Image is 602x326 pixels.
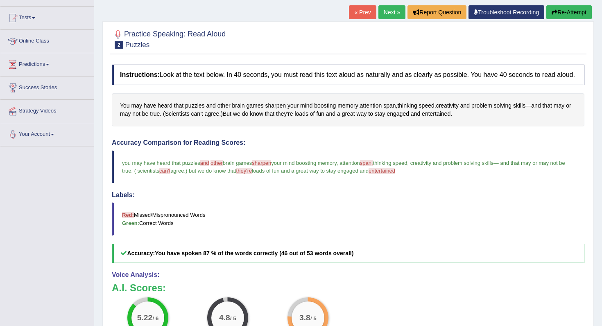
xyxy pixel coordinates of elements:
span: Click to see word definition [300,101,312,110]
b: Green: [122,220,139,226]
small: / 5 [310,315,317,322]
h5: Accuracy: [112,244,584,263]
a: Troubleshoot Recording [468,5,544,19]
small: / 6 [152,315,158,322]
span: and that may or may not be true [122,160,566,174]
a: Tests [0,7,94,27]
span: Click to see word definition [265,101,286,110]
h4: Accuracy Comparison for Reading Scores: [112,139,584,146]
span: creativity and problem solving skills [410,160,493,166]
span: Click to see word definition [326,110,335,118]
span: Click to see word definition [368,110,373,118]
a: Predictions [0,53,94,74]
span: Click to see word definition [276,110,293,118]
span: Click to see word definition [419,101,435,110]
span: Click to see word definition [132,110,140,118]
span: Click to see word definition [120,110,131,118]
h4: Look at the text below. In 40 seconds, you must read this text aloud as naturally and as clearly ... [112,65,584,85]
span: Click to see word definition [513,101,525,110]
button: Report Question [407,5,466,19]
span: Click to see word definition [422,110,450,118]
span: Click to see word definition [471,101,492,110]
span: Click to see word definition [375,110,385,118]
span: Click to see word definition [494,101,512,110]
span: Click to see word definition [232,101,244,110]
span: Click to see word definition [250,110,263,118]
b: Red: [122,212,134,218]
span: they're [236,168,252,174]
span: entertained [369,168,395,174]
span: Click to see word definition [411,110,420,118]
small: / 5 [230,315,236,322]
span: Click to see word definition [223,110,231,118]
span: Click to see word definition [357,110,367,118]
a: Online Class [0,30,94,50]
big: 5.22 [137,313,152,322]
span: sharpen [252,160,271,166]
span: Click to see word definition [247,101,264,110]
span: Click to see word definition [342,110,355,118]
span: other [210,160,223,166]
b: A.I. Scores: [112,282,166,293]
a: « Prev [349,5,376,19]
h4: Voice Analysis: [112,271,584,279]
span: Click to see word definition [436,101,459,110]
span: Click to see word definition [387,110,409,118]
span: Click to see word definition [142,110,149,118]
big: 4.8 [220,313,231,322]
span: Click to see word definition [150,110,160,118]
span: Click to see word definition [383,101,396,110]
span: your mind boosting memory [271,160,336,166]
span: can't [159,168,170,174]
span: Click to see word definition [460,101,470,110]
span: Click to see word definition [242,110,249,118]
span: Click to see word definition [233,110,240,118]
span: thinking speed [373,160,407,166]
span: , [407,160,409,166]
button: Re-Attempt [546,5,592,19]
big: 3.8 [299,313,310,322]
span: , [337,160,338,166]
span: span, [360,160,373,166]
span: Click to see word definition [287,101,299,110]
span: Click to see word definition [158,101,172,110]
span: Click to see word definition [397,101,417,110]
span: Click to see word definition [294,110,308,118]
span: 2 [115,41,123,49]
div: , , , — . ( .) . [112,93,584,126]
span: Click to see word definition [314,101,336,110]
span: agree [170,168,184,174]
span: Click to see word definition [337,101,358,110]
span: Click to see word definition [543,101,552,110]
span: Click to see word definition [265,110,274,118]
span: Click to see word definition [131,101,142,110]
span: Click to see word definition [185,101,204,110]
span: Click to see word definition [316,110,324,118]
span: Click to see word definition [531,101,541,110]
span: Click to see word definition [206,101,215,110]
span: — [493,160,499,166]
span: loads of fun and a great way to stay engaged and [252,168,369,174]
blockquote: Missed/Mispronounced Words Correct Words [112,202,584,235]
span: Click to see word definition [360,101,382,110]
h2: Practice Speaking: Read Aloud [112,28,226,49]
span: Click to see word definition [337,110,340,118]
small: Puzzles [125,41,150,49]
span: Click to see word definition [310,110,315,118]
b: You have spoken 87 % of the words correctly (46 out of 53 words overall) [155,250,353,256]
span: Click to see word definition [217,101,231,110]
a: Success Stories [0,76,94,97]
span: Click to see word definition [554,101,564,110]
span: Click to see word definition [205,110,220,118]
b: Instructions: [120,71,160,78]
span: brain games [223,160,252,166]
a: Your Account [0,123,94,144]
a: Strategy Videos [0,100,94,120]
span: you may have heard that puzzles [122,160,200,166]
span: Click to see word definition [191,110,203,118]
span: Click to see word definition [165,110,190,118]
span: .) [184,168,187,174]
span: Click to see word definition [566,101,571,110]
span: Click to see word definition [120,101,130,110]
span: Click to see word definition [174,101,183,110]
